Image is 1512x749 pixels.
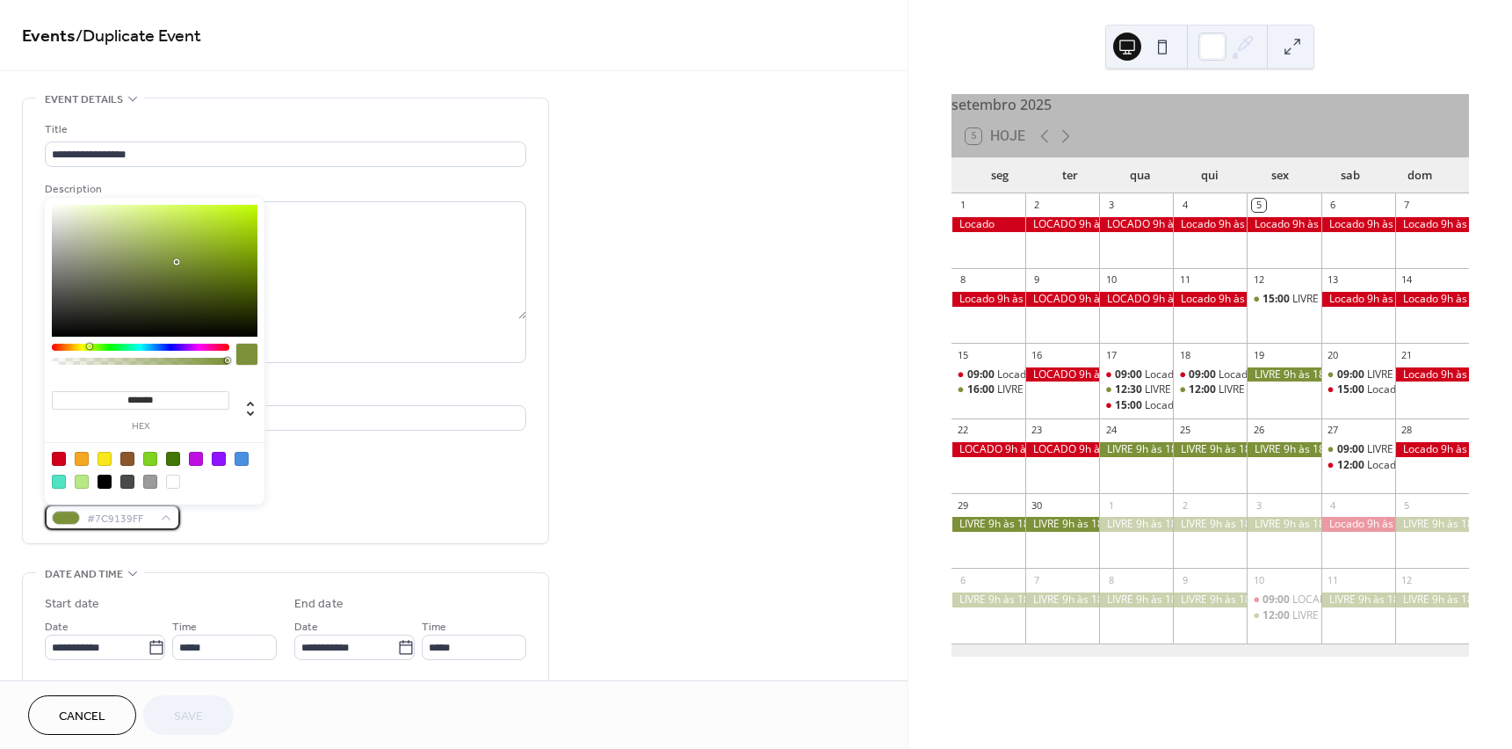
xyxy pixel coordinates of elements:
[1367,442,1443,457] div: LIVRE 9h às 11h
[957,273,970,287] div: 8
[1315,158,1385,193] div: sab
[1252,424,1265,437] div: 26
[1395,593,1469,607] div: LIVRE 9h às 18h
[52,422,229,432] label: hex
[189,452,203,466] div: #BD10E0
[45,565,123,584] span: Date and time
[1337,367,1367,382] span: 09:00
[1247,367,1320,382] div: LIVRE 9h às 18h
[1321,517,1395,532] div: Locado 9h às 18h
[1395,367,1469,382] div: Locado 9h às 18h
[1099,217,1173,232] div: LOCADO 9h às 18h
[997,367,1082,382] div: Locado 9h às 15h
[120,452,134,466] div: #8B572A
[951,367,1025,382] div: Locado 9h às 15h
[1367,382,1458,397] div: Locado 15h às 17h
[45,384,523,403] div: Location
[951,94,1469,115] div: setembro 2025
[1175,158,1245,193] div: qui
[1395,442,1469,457] div: Locado 9h às 18h
[1327,273,1340,287] div: 13
[967,367,997,382] span: 09:00
[1252,273,1265,287] div: 12
[1099,367,1173,382] div: Locado 9h às 12h
[1337,458,1367,473] span: 12:00
[1219,382,1301,397] div: LIVRE 12h às 18h
[1262,608,1292,623] span: 12:00
[166,475,180,489] div: #FFFFFF
[957,199,970,212] div: 1
[1337,382,1367,397] span: 15:00
[143,452,157,466] div: #7ED321
[1327,348,1340,361] div: 20
[1178,273,1191,287] div: 11
[951,517,1025,532] div: LIVRE 9h às 18h
[1031,424,1044,437] div: 23
[1099,593,1173,607] div: LIVRE 9h às 18h
[1099,398,1173,413] div: Locado 15h às 17h
[1031,348,1044,361] div: 16
[1400,348,1414,361] div: 21
[1337,442,1367,457] span: 09:00
[1400,424,1414,437] div: 28
[120,475,134,489] div: #4A4A4A
[1031,273,1044,287] div: 9
[1099,292,1173,307] div: LOCADO 9h às 18h
[1104,573,1118,586] div: 8
[1321,458,1395,473] div: Locado 12h às 16h
[1099,517,1173,532] div: LIVRE 9h às 18h
[1395,292,1469,307] div: Locado 9h às 18h
[1189,367,1219,382] span: 09:00
[1321,593,1395,607] div: LIVRE 9h às 18h
[45,180,523,199] div: Description
[1025,593,1099,607] div: LIVRE 9h às 18h
[166,452,180,466] div: #417505
[87,510,152,528] span: #7C9139FF
[1262,292,1292,307] span: 15:00
[1104,273,1118,287] div: 10
[76,19,201,54] span: / Duplicate Event
[1031,498,1044,512] div: 30
[1327,424,1340,437] div: 27
[45,120,523,139] div: Title
[997,382,1080,397] div: LIVRE 16h às 18h
[1321,217,1395,232] div: Locado 9h às 18h
[1115,367,1145,382] span: 09:00
[951,217,1025,232] div: Locado
[1327,498,1340,512] div: 4
[1178,573,1191,586] div: 9
[1104,424,1118,437] div: 24
[212,452,226,466] div: #9013FE
[1292,292,1375,307] div: LIVRE 15h às 17h
[1321,382,1395,397] div: Locado 15h às 17h
[1400,199,1414,212] div: 7
[1292,608,1375,623] div: LIVRE 12h às 17h
[957,498,970,512] div: 29
[1099,442,1173,457] div: LIVRE 9h às 18h
[1400,273,1414,287] div: 14
[172,618,197,636] span: Time
[1321,292,1395,307] div: Locado 9h às 18h
[1189,382,1219,397] span: 12:00
[1145,398,1236,413] div: Locado 15h às 17h
[1321,442,1395,457] div: LIVRE 9h às 11h
[1115,398,1145,413] span: 15:00
[1173,382,1247,397] div: LIVRE 12h às 18h
[1245,158,1315,193] div: sex
[1327,199,1340,212] div: 6
[1173,292,1247,307] div: Locado 9h às 18h
[59,708,105,726] span: Cancel
[957,424,970,437] div: 22
[22,19,76,54] a: Events
[1031,199,1044,212] div: 2
[1252,199,1265,212] div: 5
[45,618,69,636] span: Date
[1219,367,1304,382] div: Locado 9h às 11h
[1105,158,1176,193] div: qua
[1178,199,1191,212] div: 4
[75,475,89,489] div: #B8E986
[957,573,970,586] div: 6
[957,348,970,361] div: 15
[1400,573,1414,586] div: 12
[1247,608,1320,623] div: LIVRE 12h às 17h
